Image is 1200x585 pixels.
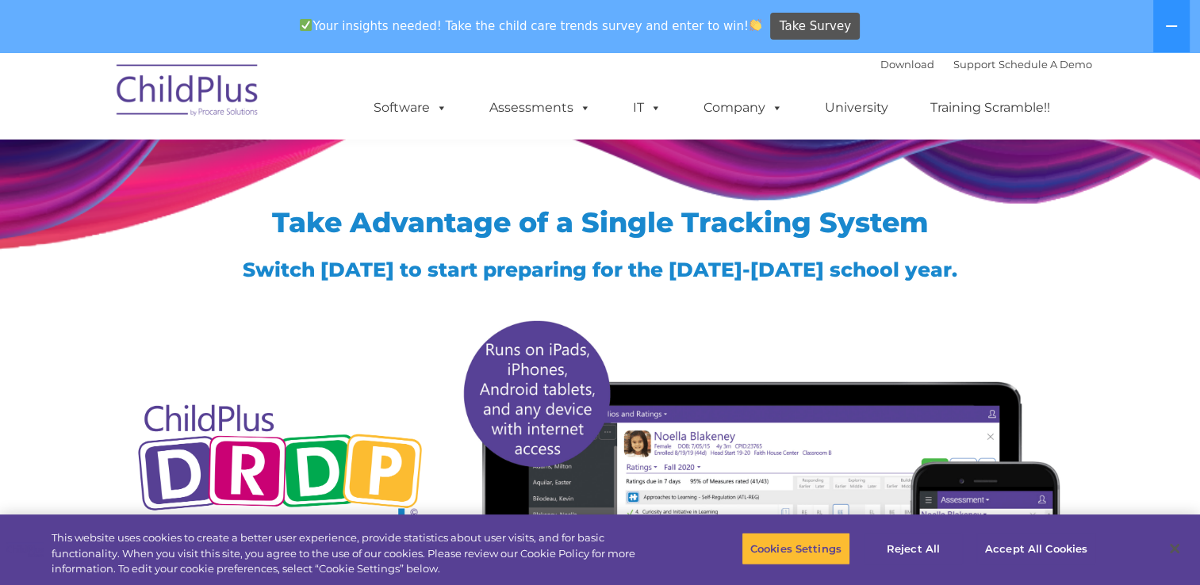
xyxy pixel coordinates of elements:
[750,19,761,31] img: 👏
[300,19,312,31] img: ✅
[617,92,677,124] a: IT
[109,53,267,132] img: ChildPlus by Procare Solutions
[999,58,1092,71] a: Schedule A Demo
[1157,531,1192,566] button: Close
[742,532,850,565] button: Cookies Settings
[880,58,934,71] a: Download
[243,258,957,281] span: Switch [DATE] to start preparing for the [DATE]-[DATE] school year.
[914,92,1066,124] a: Training Scramble!!
[809,92,904,124] a: University
[864,532,963,565] button: Reject All
[52,530,660,577] div: This website uses cookies to create a better user experience, provide statistics about user visit...
[976,532,1096,565] button: Accept All Cookies
[780,13,851,40] span: Take Survey
[688,92,799,124] a: Company
[358,92,463,124] a: Software
[953,58,995,71] a: Support
[770,13,860,40] a: Take Survey
[272,205,929,239] span: Take Advantage of a Single Tracking System
[880,58,1092,71] font: |
[293,10,769,41] span: Your insights needed! Take the child care trends survey and enter to win!
[473,92,607,124] a: Assessments
[132,387,428,567] img: Copyright - DRDP Logo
